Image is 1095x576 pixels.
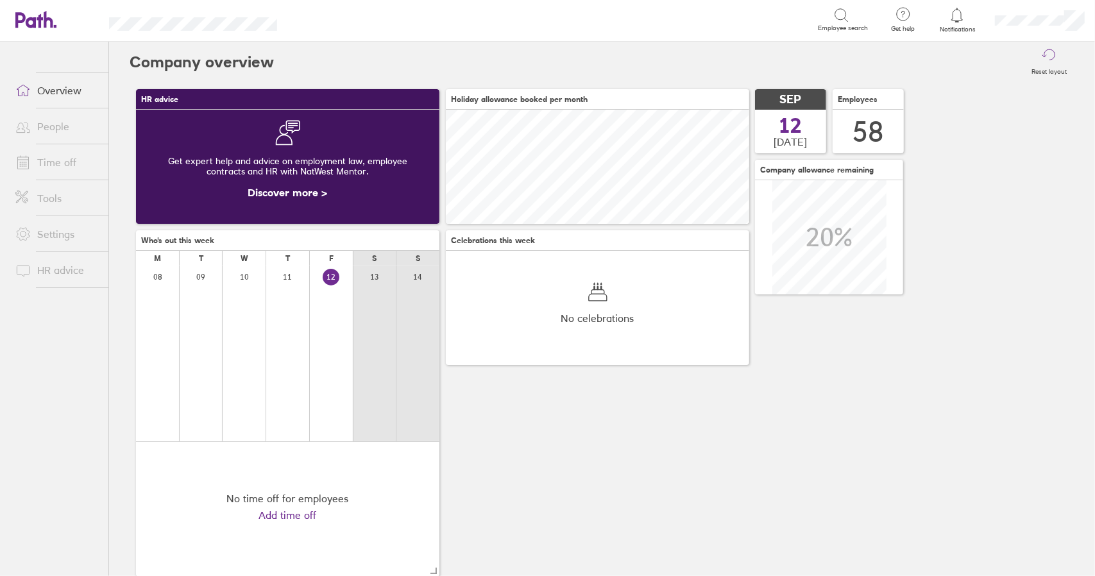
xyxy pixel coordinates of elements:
div: T [199,254,203,263]
a: Overview [5,78,108,103]
div: Get expert help and advice on employment law, employee contracts and HR with NatWest Mentor. [146,146,429,187]
div: T [285,254,290,263]
span: No celebrations [561,312,634,324]
a: Add time off [259,509,317,521]
a: HR advice [5,257,108,283]
a: Notifications [937,6,978,33]
h2: Company overview [130,42,274,83]
span: Celebrations this week [451,236,535,245]
span: HR advice [141,95,178,104]
span: 12 [779,115,802,136]
div: Search [312,13,344,25]
div: W [241,254,248,263]
span: Company allowance remaining [760,165,874,174]
a: Tools [5,185,108,211]
div: S [372,254,377,263]
div: F [329,254,334,263]
span: Who's out this week [141,236,214,245]
span: Holiday allowance booked per month [451,95,588,104]
div: M [154,254,161,263]
div: No time off for employees [227,493,349,504]
a: Time off [5,149,108,175]
span: [DATE] [774,136,808,148]
span: SEP [780,93,802,106]
span: Employee search [818,24,868,32]
label: Reset layout [1024,64,1074,76]
div: 58 [853,115,884,148]
a: Settings [5,221,108,247]
a: People [5,114,108,139]
button: Reset layout [1024,42,1074,83]
span: Get help [882,25,924,33]
div: S [416,254,420,263]
span: Employees [838,95,878,104]
a: Discover more > [248,186,328,199]
span: Notifications [937,26,978,33]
